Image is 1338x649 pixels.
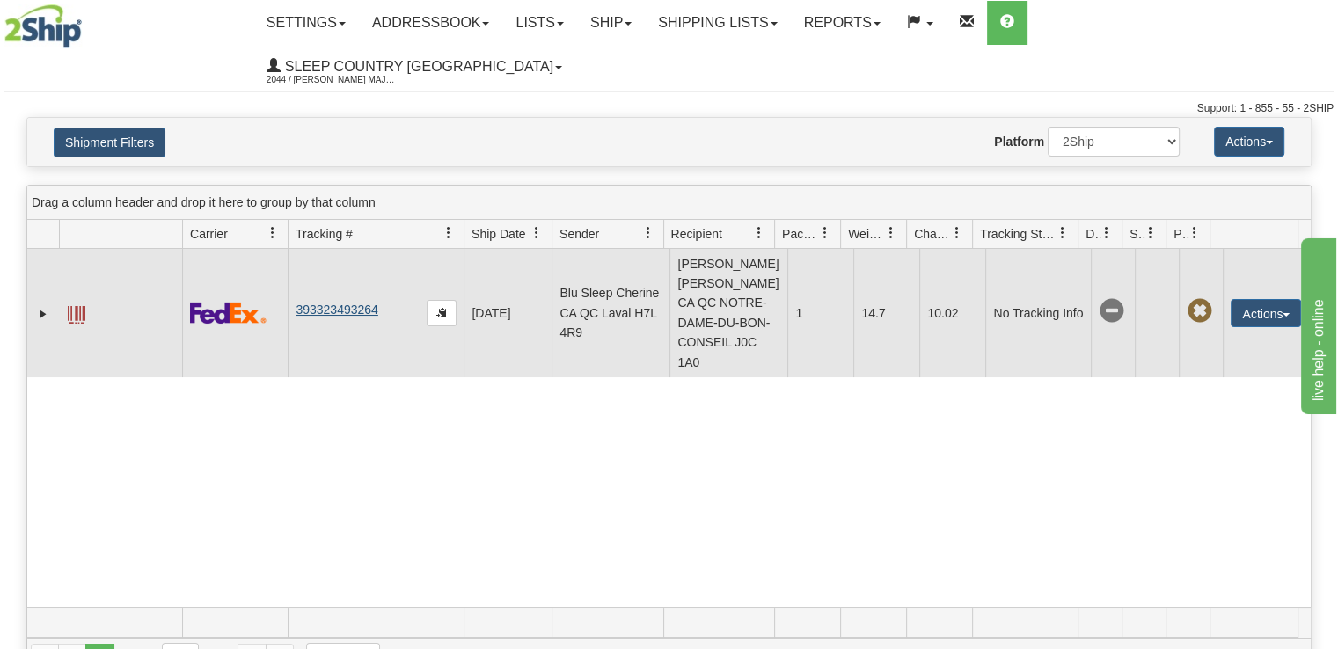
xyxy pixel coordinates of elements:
a: Sender filter column settings [633,218,663,248]
span: Shipment Issues [1130,225,1144,243]
a: Packages filter column settings [810,218,840,248]
span: Pickup Not Assigned [1187,299,1211,324]
a: Expand [34,305,52,323]
span: No Tracking Info [1099,299,1123,324]
span: Recipient [671,225,722,243]
a: Carrier filter column settings [258,218,288,248]
a: Label [68,298,85,326]
a: Tracking # filter column settings [434,218,464,248]
label: Platform [994,133,1044,150]
a: Ship Date filter column settings [522,218,552,248]
span: Ship Date [472,225,525,243]
a: Pickup Status filter column settings [1180,218,1210,248]
td: 1 [787,249,853,377]
a: Shipment Issues filter column settings [1136,218,1166,248]
a: Ship [577,1,645,45]
span: Charge [914,225,951,243]
td: [PERSON_NAME] [PERSON_NAME] CA QC NOTRE-DAME-DU-BON-CONSEIL J0C 1A0 [669,249,787,377]
img: logo2044.jpg [4,4,82,48]
div: Support: 1 - 855 - 55 - 2SHIP [4,101,1334,116]
img: 2 - FedEx Express® [190,302,267,324]
a: Reports [791,1,894,45]
a: Delivery Status filter column settings [1092,218,1122,248]
a: Shipping lists [645,1,790,45]
div: grid grouping header [27,186,1311,220]
span: Weight [848,225,885,243]
td: 10.02 [919,249,985,377]
span: Sender [559,225,599,243]
span: Sleep Country [GEOGRAPHIC_DATA] [281,59,553,74]
button: Copy to clipboard [427,300,457,326]
span: Tracking # [296,225,353,243]
a: Tracking Status filter column settings [1048,218,1078,248]
a: Addressbook [359,1,503,45]
span: Delivery Status [1086,225,1100,243]
td: Blu Sleep Cherine CA QC Laval H7L 4R9 [552,249,669,377]
td: [DATE] [464,249,552,377]
a: Sleep Country [GEOGRAPHIC_DATA] 2044 / [PERSON_NAME] Major [PERSON_NAME] [253,45,575,89]
a: Weight filter column settings [876,218,906,248]
div: live help - online [13,11,163,32]
button: Actions [1231,299,1301,327]
a: 393323493264 [296,303,377,317]
iframe: chat widget [1298,235,1336,414]
a: Settings [253,1,359,45]
button: Shipment Filters [54,128,165,157]
span: Carrier [190,225,228,243]
span: Pickup Status [1173,225,1188,243]
a: Recipient filter column settings [744,218,774,248]
td: No Tracking Info [985,249,1091,377]
span: Tracking Status [980,225,1057,243]
a: Lists [502,1,576,45]
span: Packages [782,225,819,243]
a: Charge filter column settings [942,218,972,248]
td: 14.7 [853,249,919,377]
button: Actions [1214,127,1284,157]
span: 2044 / [PERSON_NAME] Major [PERSON_NAME] [267,71,398,89]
